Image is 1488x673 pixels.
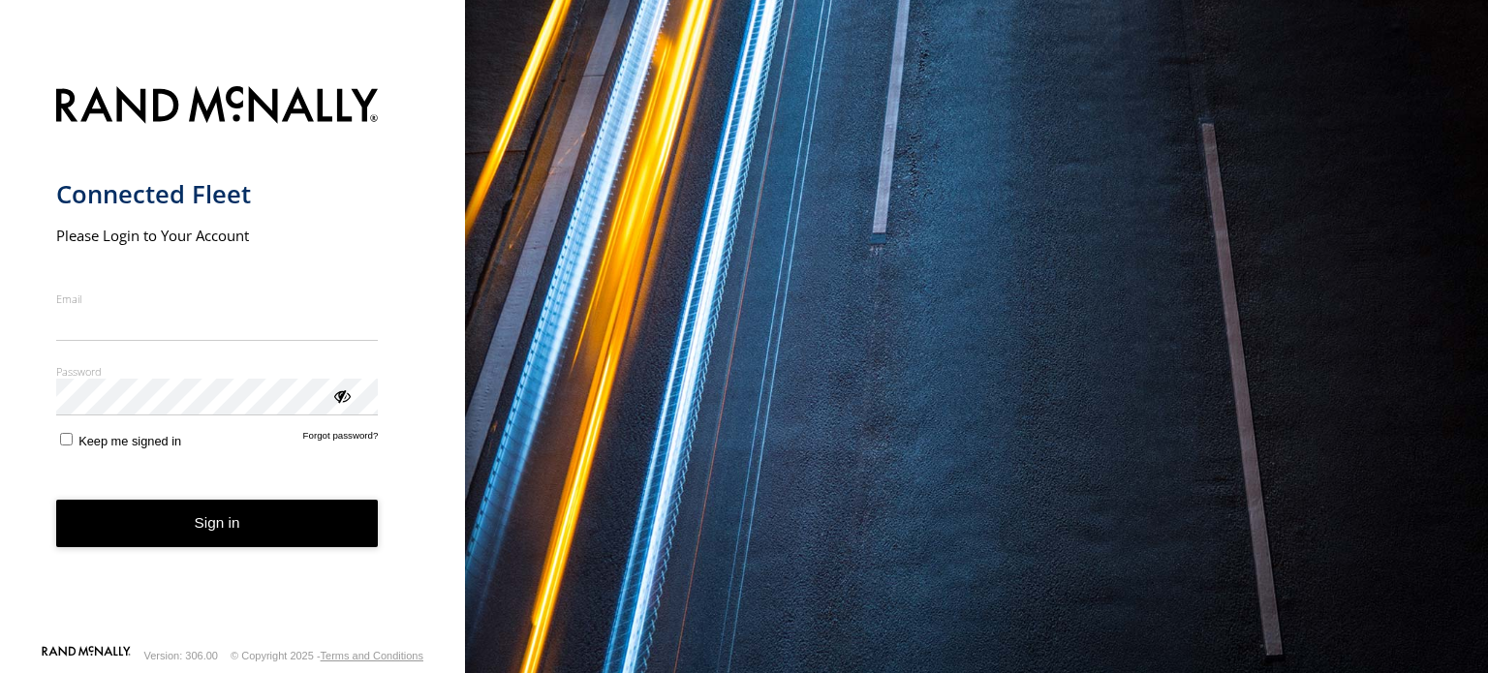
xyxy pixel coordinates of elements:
label: Password [56,364,379,379]
button: Sign in [56,500,379,547]
h2: Please Login to Your Account [56,226,379,245]
a: Forgot password? [303,430,379,448]
input: Keep me signed in [60,433,73,445]
a: Visit our Website [42,646,131,665]
div: ViewPassword [331,385,351,405]
img: Rand McNally [56,82,379,132]
a: Terms and Conditions [321,650,423,661]
label: Email [56,291,379,306]
div: Version: 306.00 [144,650,218,661]
form: main [56,75,410,644]
span: Keep me signed in [78,434,181,448]
div: © Copyright 2025 - [231,650,423,661]
h1: Connected Fleet [56,178,379,210]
